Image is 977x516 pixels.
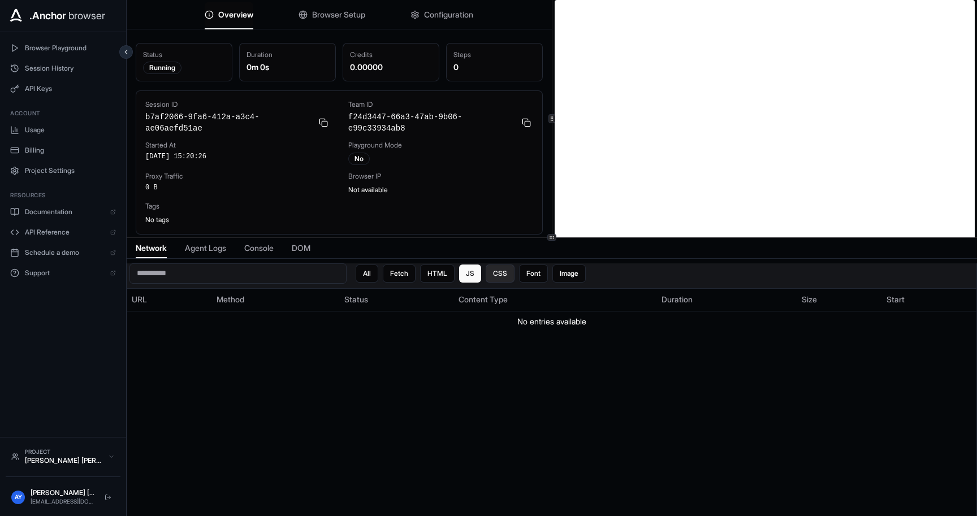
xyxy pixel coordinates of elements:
button: JS [459,264,481,283]
span: .Anchor [29,8,66,24]
div: Credits [350,50,432,59]
button: Image [552,264,586,283]
img: Anchor Icon [7,7,25,25]
button: Session History [5,59,122,77]
span: Billing [25,146,116,155]
div: Start [887,294,972,305]
h3: Account [10,109,116,118]
a: Schedule a demo [5,244,122,262]
span: Browser Playground [25,44,116,53]
span: f24d3447-66a3-47ab-9b06-e99c33934ab8 [348,111,515,134]
span: Documentation [25,207,105,216]
span: Configuration [424,9,473,20]
div: Duration [662,294,792,305]
div: Status [143,50,225,59]
span: Session History [25,64,116,73]
div: Running [143,62,181,74]
button: Billing [5,141,122,159]
div: Project [25,448,102,456]
h3: Resources [10,191,116,200]
div: Session ID [145,100,330,109]
span: Agent Logs [185,242,226,254]
span: No tags [145,215,169,224]
span: Schedule a demo [25,248,105,257]
div: Steps [453,50,535,59]
div: [EMAIL_ADDRESS][DOMAIN_NAME] [31,497,96,506]
div: Proxy Traffic [145,172,330,181]
div: [DATE] 15:20:26 [145,152,330,161]
a: API Reference [5,223,122,241]
div: [PERSON_NAME] [PERSON_NAME] [31,488,96,497]
div: [PERSON_NAME] [PERSON_NAME] Project [25,456,102,465]
span: browser [68,8,105,24]
div: 0 [453,62,535,73]
div: URL [132,294,207,305]
div: Playground Mode [348,141,533,150]
div: Duration [247,50,328,59]
span: AY [15,493,22,501]
div: No [348,153,370,165]
a: Documentation [5,203,122,221]
div: Size [802,294,877,305]
div: Method [217,294,336,305]
button: Browser Playground [5,39,122,57]
span: Console [244,242,274,254]
span: b7af2066-9fa6-412a-a3c4-ae06aefd51ae [145,111,312,134]
button: Logout [101,491,115,504]
div: Started At [145,141,330,150]
button: Fetch [383,264,416,283]
span: Overview [218,9,253,20]
span: Network [136,242,167,254]
button: HTML [420,264,455,283]
div: Browser IP [348,172,533,181]
span: Support [25,268,105,277]
div: 0.00000 [350,62,432,73]
span: Project Settings [25,166,116,175]
button: Font [519,264,548,283]
span: Usage [25,125,116,135]
div: Status [344,294,449,305]
div: Team ID [348,100,533,109]
span: Not available [348,185,388,194]
button: Project Settings [5,162,122,180]
div: Content Type [459,294,652,305]
div: 0 B [145,183,330,192]
button: Project[PERSON_NAME] [PERSON_NAME] Project [6,443,120,470]
div: 0m 0s [247,62,328,73]
span: DOM [292,242,310,254]
button: Collapse sidebar [119,45,133,59]
span: API Keys [25,84,116,93]
button: All [356,264,378,283]
button: API Keys [5,80,122,98]
button: CSS [486,264,515,283]
span: Browser Setup [312,9,365,20]
div: Tags [145,202,533,211]
a: Support [5,264,122,282]
td: No entries available [127,311,976,332]
button: Usage [5,121,122,139]
span: API Reference [25,228,105,237]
